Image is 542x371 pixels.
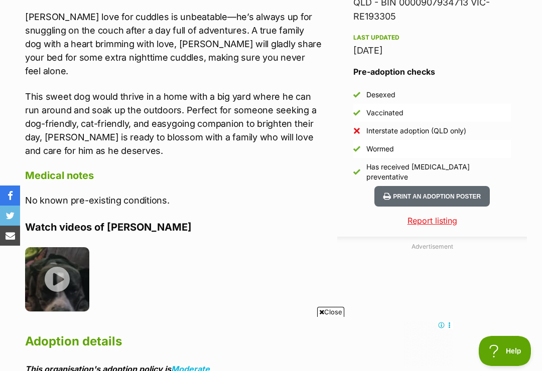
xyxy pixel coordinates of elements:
[88,321,454,366] iframe: Advertisement
[337,215,527,227] a: Report listing
[353,91,360,98] img: Yes
[353,34,511,42] div: Last updated
[366,90,395,100] div: Desexed
[25,221,322,234] h4: Watch videos of [PERSON_NAME]
[366,144,394,154] div: Wormed
[366,108,403,118] div: Vaccinated
[374,186,490,207] button: Print an adoption poster
[479,336,532,366] iframe: Help Scout Beacon - Open
[25,330,322,352] h2: Adoption details
[353,44,511,58] div: [DATE]
[353,145,360,152] img: Yes
[366,162,511,182] div: Has received [MEDICAL_DATA] preventative
[353,66,511,78] h3: Pre-adoption checks
[25,194,322,207] p: No known pre-existing conditions.
[25,10,322,78] p: [PERSON_NAME] love for cuddles is unbeatable—he’s always up for snuggling on the couch after a da...
[353,127,360,134] img: No
[25,169,322,182] h4: Medical notes
[353,168,360,175] img: Yes
[353,109,360,116] img: Yes
[317,307,344,317] span: Close
[366,126,466,136] div: Interstate adoption (QLD only)
[25,90,322,157] p: This sweet dog would thrive in a home with a big yard where he can run around and soak up the out...
[25,247,89,311] img: udgdknh3v0axiw7eyrhy.jpg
